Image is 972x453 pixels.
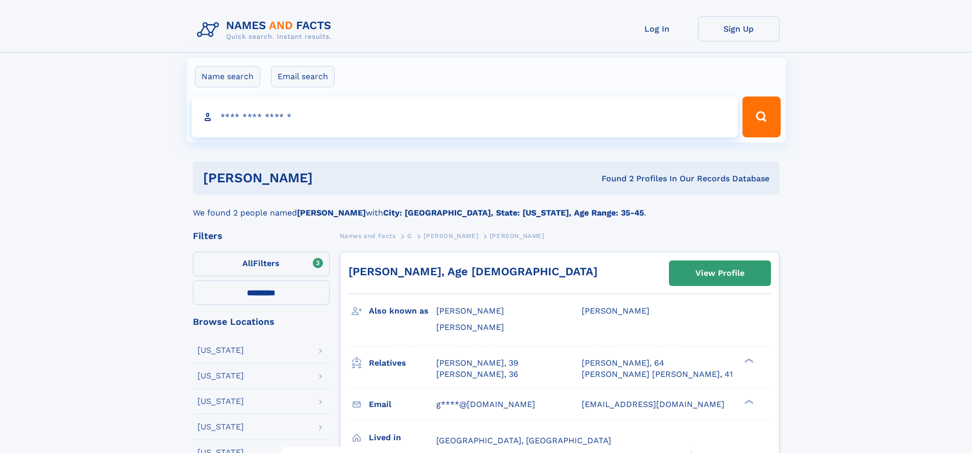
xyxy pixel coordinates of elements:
[698,16,780,41] a: Sign Up
[616,16,698,41] a: Log In
[669,261,770,285] a: View Profile
[436,357,518,369] a: [PERSON_NAME], 39
[369,302,436,320] h3: Also known as
[297,208,366,218] b: [PERSON_NAME]
[423,229,478,242] a: [PERSON_NAME]
[348,265,597,278] a: [PERSON_NAME], Age [DEMOGRAPHIC_DATA]
[203,172,457,184] h1: [PERSON_NAME]
[193,195,780,219] div: We found 2 people named with .
[193,16,340,44] img: Logo Names and Facts
[490,232,544,240] span: [PERSON_NAME]
[436,322,504,332] span: [PERSON_NAME]
[242,258,253,268] span: All
[407,229,412,242] a: G
[436,306,504,316] span: [PERSON_NAME]
[197,397,244,406] div: [US_STATE]
[742,398,754,405] div: ❯
[436,436,611,445] span: [GEOGRAPHIC_DATA], [GEOGRAPHIC_DATA]
[197,423,244,431] div: [US_STATE]
[742,97,780,137] button: Search Button
[193,317,330,326] div: Browse Locations
[192,97,738,137] input: search input
[457,173,769,184] div: Found 2 Profiles In Our Records Database
[195,66,260,87] label: Name search
[369,429,436,446] h3: Lived in
[193,231,330,241] div: Filters
[383,208,644,218] b: City: [GEOGRAPHIC_DATA], State: [US_STATE], Age Range: 35-45
[582,306,650,316] span: [PERSON_NAME]
[582,399,725,409] span: [EMAIL_ADDRESS][DOMAIN_NAME]
[271,66,335,87] label: Email search
[369,396,436,413] h3: Email
[193,252,330,276] label: Filters
[340,229,396,242] a: Names and Facts
[197,372,244,380] div: [US_STATE]
[582,357,664,369] a: [PERSON_NAME], 64
[197,346,244,354] div: [US_STATE]
[742,357,754,364] div: ❯
[436,369,518,380] a: [PERSON_NAME], 36
[423,232,478,240] span: [PERSON_NAME]
[582,369,733,380] a: [PERSON_NAME] [PERSON_NAME], 41
[695,261,744,285] div: View Profile
[369,354,436,372] h3: Relatives
[407,232,412,240] span: G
